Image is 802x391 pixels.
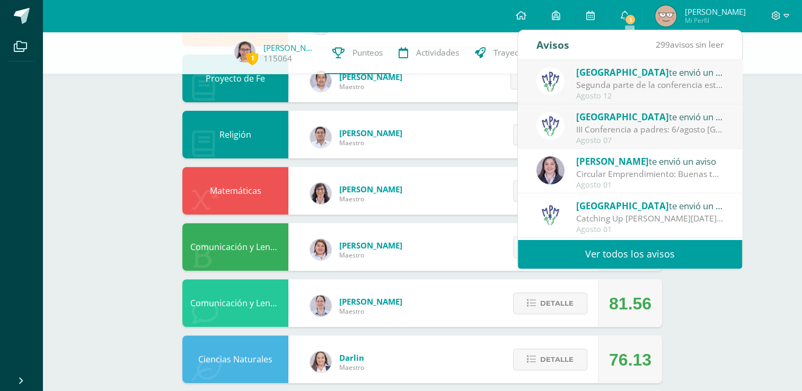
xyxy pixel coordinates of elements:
[576,79,724,91] div: Segunda parte de la conferencia este 14 de agosto: más herramientas, más conexión: Estimados padr...
[513,349,587,370] button: Detalle
[576,92,724,101] div: Agosto 12
[684,6,745,17] span: [PERSON_NAME]
[656,39,670,50] span: 299
[182,279,288,327] div: Comunicación y Lenguaje Inglés
[339,184,402,194] span: [PERSON_NAME]
[536,201,565,229] img: a3978fa95217fc78923840df5a445bcb.png
[339,352,364,363] span: Darlin
[536,156,565,184] img: b68c9b86ef416db282ff1cc2f15ba7dc.png
[576,200,669,212] span: [GEOGRAPHIC_DATA]
[352,47,383,58] span: Punteos
[310,183,331,204] img: 11d0a4ab3c631824f792e502224ffe6b.png
[513,292,587,314] button: Detalle
[416,47,459,58] span: Actividades
[655,5,676,26] img: b08fa849ce700c2446fec7341b01b967.png
[513,236,587,258] button: Detalle
[576,136,724,145] div: Agosto 07
[310,70,331,92] img: 4582bc727a9698f22778fe954f29208c.png
[576,123,724,136] div: III Conferencia a padres: 6/agosto Asunto: ¡Los esperamos el jueves 14 de agosto para seguir fort...
[656,39,724,50] span: avisos sin leer
[576,199,724,212] div: te envió un aviso
[339,363,364,372] span: Maestro
[684,16,745,25] span: Mi Perfil
[493,47,536,58] span: Trayectoria
[576,155,649,167] span: [PERSON_NAME]
[609,336,651,384] div: 76.13
[339,72,402,82] span: [PERSON_NAME]
[182,111,288,158] div: Religión
[609,280,651,327] div: 81.56
[310,127,331,148] img: 15aaa72b904403ebb7ec886ca542c491.png
[339,138,402,147] span: Maestro
[310,239,331,260] img: a4e180d3c88e615cdf9cba2a7be06673.png
[576,181,724,190] div: Agosto 01
[182,223,288,271] div: Comunicación y Lenguaje Idioma Español
[576,66,669,78] span: [GEOGRAPHIC_DATA]
[540,294,574,313] span: Detalle
[263,42,316,53] a: [PERSON_NAME]
[324,32,391,74] a: Punteos
[576,154,724,168] div: te envió un aviso
[310,351,331,372] img: 794815d7ffad13252b70ea13fddba508.png
[576,225,724,234] div: Agosto 01
[339,128,402,138] span: [PERSON_NAME]
[182,335,288,383] div: Ciencias Naturales
[339,194,402,203] span: Maestro
[339,82,402,91] span: Maestro
[576,110,724,123] div: te envió un aviso
[576,111,669,123] span: [GEOGRAPHIC_DATA]
[182,167,288,215] div: Matemáticas
[518,239,742,269] a: Ver todos los avisos
[263,53,292,64] a: 115064
[246,51,258,65] span: 1
[536,112,565,140] img: a3978fa95217fc78923840df5a445bcb.png
[339,307,402,316] span: Maestro
[339,240,402,251] span: [PERSON_NAME]
[513,124,587,146] button: Detalle
[576,65,724,79] div: te envió un aviso
[510,68,585,90] button: Detalle
[339,251,402,260] span: Maestro
[182,55,288,102] div: Proyecto de Fe
[467,32,544,74] a: Trayectoria
[576,168,724,180] div: Circular Emprendimiento: Buenas tardes Padres de familia, adjunto les comparto una circular infor...
[513,180,587,202] button: Detalle
[339,296,402,307] span: [PERSON_NAME]
[624,14,636,25] span: 1
[536,67,565,95] img: a3978fa95217fc78923840df5a445bcb.png
[536,30,569,59] div: Avisos
[540,350,574,369] span: Detalle
[576,212,724,225] div: Catching Up de Agosto 2025: Estimados padres de familia: Compartimos con ustedes el Catching Up d...
[391,32,467,74] a: Actividades
[234,41,255,63] img: 9f4b94e99bd453ca0c7e9e26828c986f.png
[310,295,331,316] img: daba15fc5312cea3888e84612827f950.png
